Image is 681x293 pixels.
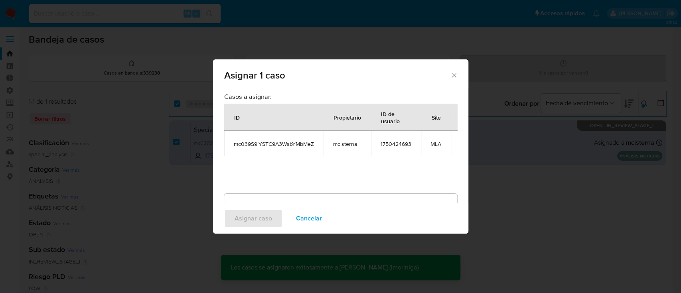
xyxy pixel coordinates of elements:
[422,108,450,127] div: Site
[234,140,314,147] span: mc039S9iYSTC9A3WsbYMbMeZ
[450,71,457,79] button: Cerrar ventana
[371,104,420,130] div: ID de usuario
[224,92,457,100] h3: Casos a asignar:
[213,59,468,234] div: assign-modal
[286,209,332,228] button: Cancelar
[430,140,441,147] span: MLA
[381,140,411,147] span: 1750424693
[224,71,450,80] span: Asignar 1 caso
[333,140,361,147] span: mcisterna
[324,108,371,127] div: Propietario
[225,108,249,127] div: ID
[296,210,322,227] span: Cancelar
